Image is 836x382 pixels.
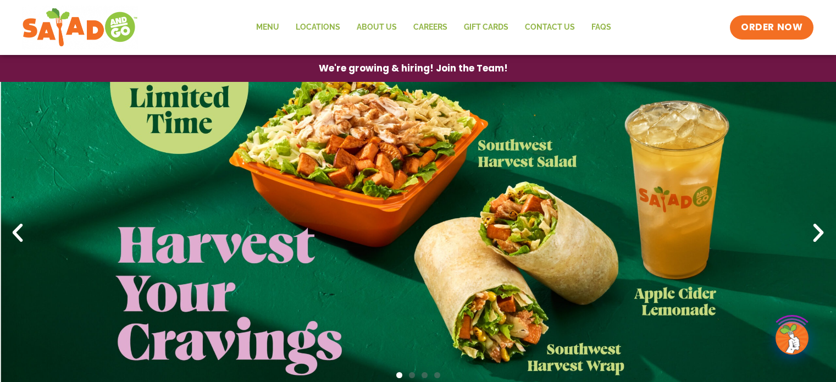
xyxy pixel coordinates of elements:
span: ORDER NOW [741,21,802,34]
a: Menu [248,15,287,40]
img: new-SAG-logo-768×292 [22,5,138,49]
a: About Us [348,15,405,40]
span: Go to slide 2 [409,372,415,378]
nav: Menu [248,15,619,40]
a: Careers [405,15,456,40]
span: Go to slide 1 [396,372,402,378]
span: Go to slide 3 [422,372,428,378]
div: Previous slide [5,221,30,245]
a: Contact Us [517,15,583,40]
a: GIFT CARDS [456,15,517,40]
a: ORDER NOW [730,15,813,40]
a: FAQs [583,15,619,40]
a: Locations [287,15,348,40]
span: We're growing & hiring! Join the Team! [319,64,508,73]
div: Next slide [806,221,831,245]
a: We're growing & hiring! Join the Team! [302,56,524,81]
span: Go to slide 4 [434,372,440,378]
